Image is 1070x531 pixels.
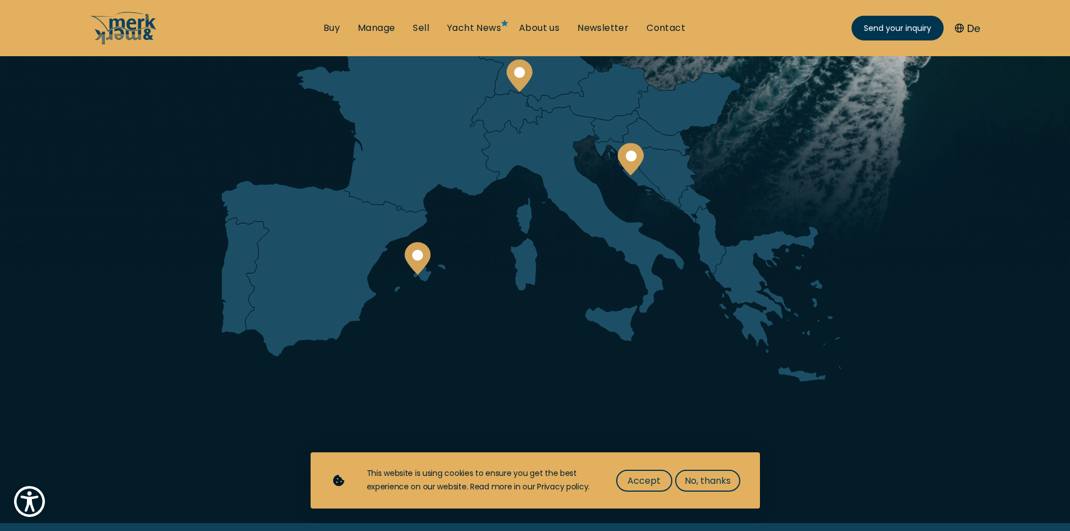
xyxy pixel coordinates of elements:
[616,470,672,492] button: Accept
[537,481,588,492] a: Privacy policy
[577,22,629,34] a: Newsletter
[685,474,731,488] span: No, thanks
[447,22,501,34] a: Yacht News
[358,22,395,34] a: Manage
[367,467,594,494] div: This website is using cookies to ensure you get the best experience on our website. Read more in ...
[519,22,559,34] a: About us
[864,22,931,34] span: Send your inquiry
[413,22,429,34] a: Sell
[324,22,340,34] a: Buy
[627,474,661,488] span: Accept
[852,16,944,40] a: Send your inquiry
[646,22,685,34] a: Contact
[955,21,980,36] button: De
[675,470,740,492] button: No, thanks
[11,483,48,520] button: Show Accessibility Preferences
